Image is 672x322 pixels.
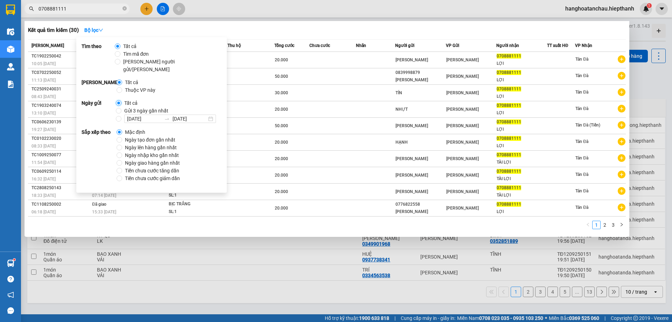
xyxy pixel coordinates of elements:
[497,208,547,215] div: LỢI
[446,173,479,178] span: [PERSON_NAME]
[497,202,521,207] span: 0708881111
[446,90,479,95] span: [PERSON_NAME]
[395,188,446,196] div: [PERSON_NAME]
[122,128,148,136] span: Mặc định
[38,5,121,13] input: Tìm tên, số ĐT hoặc mã đơn
[618,88,625,96] span: plus-circle
[121,107,171,115] span: Gửi 3 ngày gần nhất
[309,43,330,48] span: Chưa cước
[227,43,241,48] span: Thu hộ
[395,201,446,208] div: 0776822558
[395,122,446,130] div: [PERSON_NAME]
[446,74,479,79] span: [PERSON_NAME]
[120,50,152,58] span: Tìm mã đơn
[609,221,617,229] a: 3
[122,6,127,12] span: close-circle
[584,221,592,229] li: Previous Page
[497,109,547,117] div: LỢI
[7,292,14,298] span: notification
[275,107,288,112] span: 20.000
[31,168,90,175] div: TC0609250114
[395,172,446,179] div: [PERSON_NAME]
[275,156,288,161] span: 20.000
[122,136,178,144] span: Ngày tạo đơn gần nhất
[617,221,626,229] li: Next Page
[122,174,183,182] span: Tiền chưa cước giảm dần
[575,43,592,48] span: VP Nhận
[395,139,446,146] div: HẠNH
[575,57,588,62] span: Tản Đà
[275,74,288,79] span: 50.000
[31,210,56,214] span: 06:18 [DATE]
[275,173,288,178] span: 20.000
[592,221,601,229] li: 1
[169,192,221,199] div: SL: 1
[31,94,56,99] span: 08:43 [DATE]
[31,53,90,60] div: TC1902250042
[82,78,117,94] strong: [PERSON_NAME]
[497,192,547,199] div: TÀI LỢI
[395,76,446,84] div: [PERSON_NAME]
[497,136,521,141] span: 0708881111
[609,221,617,229] li: 3
[31,61,56,66] span: 10:05 [DATE]
[617,221,626,229] button: right
[601,221,609,229] li: 2
[497,159,547,166] div: TÀI LỢI
[497,54,521,59] span: 0708881111
[593,221,600,229] a: 1
[446,156,479,161] span: [PERSON_NAME]
[446,107,479,112] span: [PERSON_NAME]
[275,140,288,145] span: 20.000
[446,43,459,48] span: VP Gửi
[7,81,14,88] img: solution-icon
[122,144,180,151] span: Ngày lên hàng gần nhất
[497,126,547,133] div: LỢI
[356,43,366,48] span: Nhãn
[618,55,625,63] span: plus-circle
[446,206,479,211] span: [PERSON_NAME]
[7,28,14,35] img: warehouse-icon
[122,167,182,174] span: Tiền chưa cước tăng dần
[29,6,34,11] span: search
[274,43,294,48] span: Tổng cước
[31,127,56,132] span: 19:27 [DATE]
[575,172,588,177] span: Tản Đà
[446,57,479,62] span: [PERSON_NAME]
[618,121,625,129] span: plus-circle
[164,116,170,122] span: swap-right
[618,187,625,195] span: plus-circle
[169,200,221,208] div: BỊC TRẮNG
[84,27,103,33] strong: Bộ lọc
[497,70,521,75] span: 0708881111
[173,115,207,123] input: Ngày kết thúc
[395,208,446,215] div: [PERSON_NAME]
[121,99,140,107] span: Tất cả
[122,78,141,86] span: Tất cả
[618,204,625,211] span: plus-circle
[547,43,568,48] span: TT xuất HĐ
[497,142,547,150] div: LỢI
[120,58,219,73] span: [PERSON_NAME] người gửi/[PERSON_NAME]
[13,259,15,261] sup: 1
[82,42,115,73] strong: Tìm theo
[92,202,106,207] span: Đã giao
[120,42,139,50] span: Tất cả
[98,28,103,33] span: down
[31,118,90,126] div: TC0606230139
[395,106,446,113] div: NHỰT
[31,43,64,48] span: [PERSON_NAME]
[169,208,221,216] div: SL: 1
[82,99,116,123] strong: Ngày gửi
[446,189,479,194] span: [PERSON_NAME]
[31,85,90,93] div: TC2509240031
[497,103,521,108] span: 0708881111
[122,151,182,159] span: Ngày nhập kho gần nhất
[6,5,15,15] img: logo-vxr
[395,56,446,64] div: [PERSON_NAME]
[497,60,547,67] div: LỢI
[82,128,117,182] strong: Sắp xếp theo
[497,175,547,183] div: TÀI LỢI
[575,73,588,78] span: Tản Đà
[31,193,56,198] span: 18:33 [DATE]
